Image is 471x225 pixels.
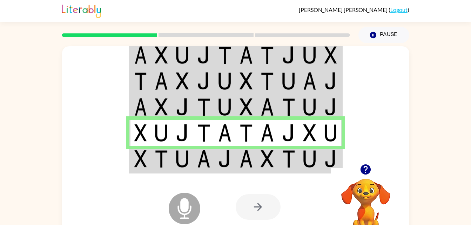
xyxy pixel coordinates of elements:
button: Pause [358,27,409,43]
img: x [240,98,253,116]
img: a [155,72,168,90]
img: x [261,150,274,168]
img: a [197,150,210,168]
img: t [261,72,274,90]
img: j [197,46,210,64]
img: t [134,72,147,90]
img: x [324,46,337,64]
img: j [176,124,189,142]
a: Logout [390,6,408,13]
img: t [197,124,210,142]
img: u [176,150,189,168]
img: t [282,98,295,116]
img: a [134,46,147,64]
img: x [134,150,147,168]
img: j [282,46,295,64]
img: a [218,124,231,142]
img: x [303,124,316,142]
img: a [240,46,253,64]
img: Literably [62,3,101,18]
img: t [240,124,253,142]
img: t [197,98,210,116]
img: u [155,124,168,142]
img: x [155,46,168,64]
img: j [176,98,189,116]
img: u [303,150,316,168]
img: x [176,72,189,90]
img: a [134,98,147,116]
img: a [261,124,274,142]
img: u [303,46,316,64]
img: u [218,98,231,116]
img: u [303,98,316,116]
img: j [324,72,337,90]
img: t [282,150,295,168]
span: [PERSON_NAME] [PERSON_NAME] [299,6,389,13]
img: a [240,150,253,168]
img: x [240,72,253,90]
img: j [218,150,231,168]
img: x [155,98,168,116]
img: j [324,98,337,116]
img: t [155,150,168,168]
img: j [282,124,295,142]
div: ( ) [299,6,409,13]
img: t [218,46,231,64]
img: u [282,72,295,90]
img: u [218,72,231,90]
img: x [134,124,147,142]
img: a [303,72,316,90]
img: a [261,98,274,116]
img: u [324,124,337,142]
img: j [324,150,337,168]
img: t [261,46,274,64]
img: j [197,72,210,90]
img: u [176,46,189,64]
